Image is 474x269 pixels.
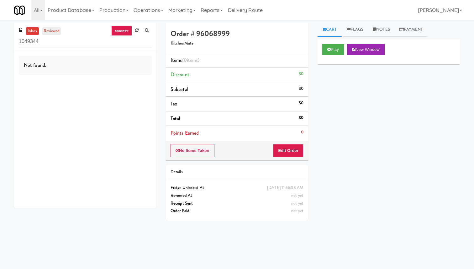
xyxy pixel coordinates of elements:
[299,85,303,93] div: $0
[26,27,39,35] a: inbox
[299,99,303,107] div: $0
[171,168,303,176] div: Details
[171,184,303,192] div: Fridge Unlocked At
[171,100,177,107] span: Tax
[171,129,199,137] span: Points Earned
[24,62,46,69] span: Not found.
[342,23,368,37] a: Flags
[267,184,303,192] div: [DATE] 11:56:38 AM
[14,5,25,16] img: Micromart
[171,192,303,200] div: Reviewed At
[291,200,303,206] span: not yet
[301,128,303,136] div: 0
[171,71,189,78] span: Discount
[322,44,344,55] button: Play
[171,200,303,207] div: Receipt Sent
[171,30,303,38] h4: Order # 96068999
[171,41,303,46] h5: KitchenMate
[347,44,385,55] button: New Window
[273,144,303,157] button: Edit Order
[111,26,132,36] a: recent
[368,23,395,37] a: Notes
[182,56,200,64] span: (0 )
[42,27,61,35] a: reviewed
[187,56,198,64] ng-pluralize: items
[19,36,152,47] input: Search vision orders
[171,56,199,64] span: Items
[299,70,303,78] div: $0
[291,208,303,214] span: not yet
[171,86,188,93] span: Subtotal
[395,23,428,37] a: Payment
[171,115,181,122] span: Total
[171,207,303,215] div: Order Paid
[299,114,303,122] div: $0
[291,192,303,198] span: not yet
[171,144,214,157] button: No Items Taken
[318,23,342,37] a: Cart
